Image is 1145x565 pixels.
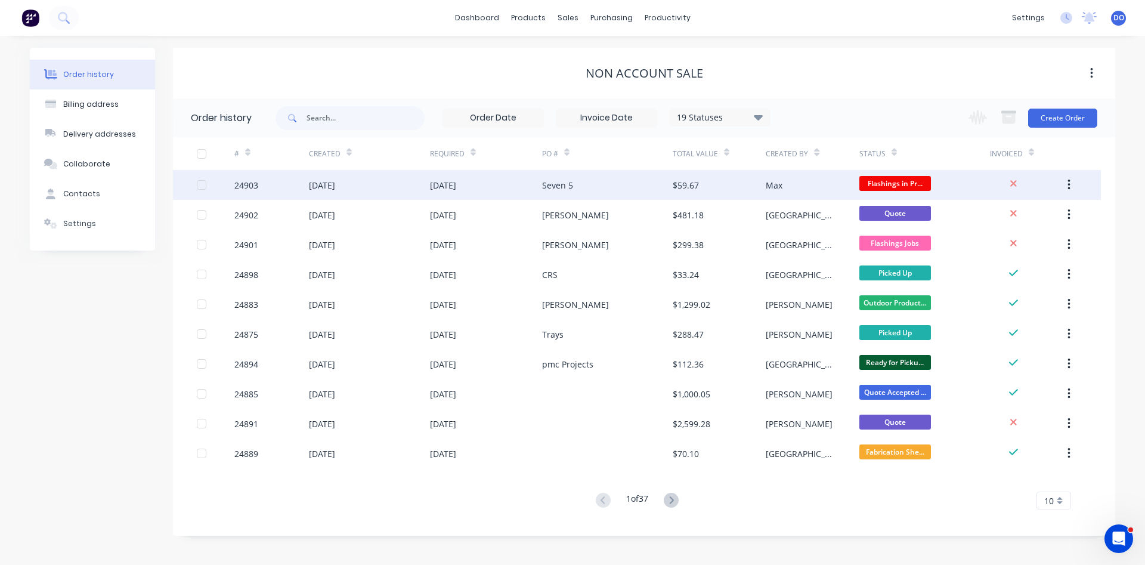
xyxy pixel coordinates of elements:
button: Billing address [30,89,155,119]
div: purchasing [584,9,639,27]
div: [PERSON_NAME] [766,328,833,341]
div: Max [766,179,782,192]
div: [GEOGRAPHIC_DATA] [766,358,835,371]
div: $70.10 [673,447,699,460]
input: Search... [307,106,425,130]
span: Fabrication She... [859,444,931,459]
div: Required [430,149,465,159]
div: [DATE] [430,447,456,460]
div: Created By [766,137,859,170]
button: Create Order [1028,109,1097,128]
div: [DATE] [309,328,335,341]
div: Invoiced [990,137,1064,170]
div: Trays [542,328,564,341]
span: Flashings Jobs [859,236,931,251]
div: $33.24 [673,268,699,281]
button: Settings [30,209,155,239]
div: [PERSON_NAME] [542,209,609,221]
span: Flashings in Pr... [859,176,931,191]
div: Collaborate [63,159,110,169]
div: [PERSON_NAME] [766,418,833,430]
div: Total Value [673,137,766,170]
div: [DATE] [430,418,456,430]
div: pmc Projects [542,358,593,371]
span: DO [1113,13,1124,23]
iframe: Intercom live chat [1104,524,1133,553]
span: Picked Up [859,325,931,340]
span: Outdoor Product... [859,295,931,310]
div: Status [859,149,886,159]
div: 1 of 37 [626,492,648,510]
div: [GEOGRAPHIC_DATA] [766,447,835,460]
div: Order history [191,111,252,125]
div: 24903 [234,179,258,192]
div: 24883 [234,298,258,311]
div: 19 Statuses [670,111,770,124]
div: [DATE] [309,268,335,281]
span: Quote [859,415,931,430]
input: Order Date [443,109,543,127]
div: [DATE] [309,298,335,311]
div: [DATE] [309,358,335,371]
div: 24898 [234,268,258,281]
div: Order history [63,69,114,80]
div: 24894 [234,358,258,371]
div: [DATE] [430,358,456,371]
div: [DATE] [309,418,335,430]
div: [DATE] [430,388,456,400]
div: Delivery addresses [63,129,136,140]
span: Picked Up [859,265,931,280]
div: 24889 [234,447,258,460]
div: [PERSON_NAME] [542,239,609,251]
div: $299.38 [673,239,704,251]
div: $288.47 [673,328,704,341]
div: products [505,9,552,27]
div: [GEOGRAPHIC_DATA] [766,209,835,221]
div: [DATE] [309,388,335,400]
button: Contacts [30,179,155,209]
button: Order history [30,60,155,89]
div: [DATE] [430,328,456,341]
div: [DATE] [430,209,456,221]
span: Quote [859,206,931,221]
div: Status [859,137,990,170]
div: $2,599.28 [673,418,710,430]
div: [DATE] [309,209,335,221]
span: Quote Accepted ... [859,385,931,400]
div: CRS [542,268,558,281]
div: Total Value [673,149,718,159]
input: Invoice Date [556,109,657,127]
div: Billing address [63,99,119,110]
div: $481.18 [673,209,704,221]
div: [DATE] [309,179,335,192]
div: [DATE] [309,447,335,460]
div: settings [1006,9,1051,27]
span: 10 [1044,495,1054,507]
span: Ready for Picku... [859,355,931,370]
div: sales [552,9,584,27]
img: Factory [21,9,39,27]
div: Created By [766,149,808,159]
div: [PERSON_NAME] [766,388,833,400]
div: $112.36 [673,358,704,371]
div: 24902 [234,209,258,221]
div: Contacts [63,189,100,199]
div: $1,000.05 [673,388,710,400]
div: [DATE] [309,239,335,251]
div: Settings [63,218,96,229]
div: $59.67 [673,179,699,192]
button: Delivery addresses [30,119,155,149]
div: Invoiced [990,149,1023,159]
div: 24875 [234,328,258,341]
div: Required [430,137,542,170]
div: [DATE] [430,268,456,281]
div: Seven 5 [542,179,573,192]
div: 24901 [234,239,258,251]
div: [GEOGRAPHIC_DATA] [766,239,835,251]
div: [PERSON_NAME] [766,298,833,311]
div: $1,299.02 [673,298,710,311]
div: PO # [542,149,558,159]
div: [DATE] [430,239,456,251]
div: [PERSON_NAME] [542,298,609,311]
div: PO # [542,137,673,170]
